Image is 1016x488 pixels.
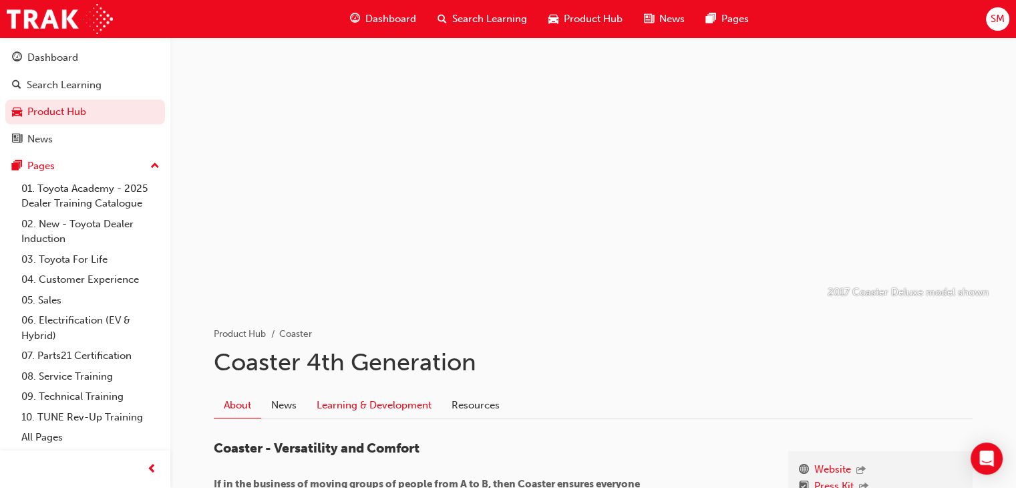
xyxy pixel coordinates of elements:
div: News [27,132,53,147]
span: car-icon [12,106,22,118]
a: 06. Electrification (EV & Hybrid) [16,310,165,346]
span: www-icon [799,462,809,479]
span: News [659,11,685,27]
a: 02. New - Toyota Dealer Induction [16,214,165,249]
a: Resources [442,392,510,418]
img: Trak [7,4,113,34]
span: Dashboard [365,11,416,27]
a: Dashboard [5,45,165,70]
a: 05. Sales [16,290,165,311]
a: News [261,392,307,418]
span: guage-icon [12,52,22,64]
span: up-icon [150,158,160,175]
a: 09. Technical Training [16,386,165,407]
a: 08. Service Training [16,366,165,387]
span: car-icon [548,11,558,27]
a: 04. Customer Experience [16,269,165,290]
a: guage-iconDashboard [339,5,427,33]
span: guage-icon [350,11,360,27]
a: All Pages [16,427,165,448]
li: Coaster [279,327,312,342]
a: About [214,392,261,418]
a: Website [814,462,851,479]
span: news-icon [644,11,654,27]
button: Pages [5,154,165,178]
button: SM [986,7,1009,31]
a: Search Learning [5,73,165,98]
p: 2017 Coaster Deluxe model shown [828,285,989,300]
span: Coaster - Versatility and Comfort [214,441,419,456]
button: DashboardSearch LearningProduct HubNews [5,43,165,154]
span: outbound-icon [856,465,866,477]
span: prev-icon [147,461,157,478]
span: Pages [721,11,749,27]
a: 03. Toyota For Life [16,249,165,270]
a: 10. TUNE Rev-Up Training [16,407,165,428]
a: car-iconProduct Hub [538,5,633,33]
a: Learning & Development [307,392,442,418]
span: search-icon [438,11,447,27]
div: Open Intercom Messenger [971,443,1003,475]
span: SM [991,11,1005,27]
span: pages-icon [12,160,22,172]
span: pages-icon [706,11,716,27]
a: 01. Toyota Academy - 2025 Dealer Training Catalogue [16,178,165,214]
div: Dashboard [27,50,78,66]
a: search-iconSearch Learning [427,5,538,33]
div: Search Learning [27,78,102,93]
span: Product Hub [564,11,623,27]
a: news-iconNews [633,5,695,33]
a: 07. Parts21 Certification [16,346,165,366]
span: search-icon [12,80,21,92]
span: Search Learning [452,11,527,27]
a: Product Hub [214,328,266,340]
h1: Coaster 4th Generation [214,348,973,377]
a: News [5,127,165,152]
div: Pages [27,158,55,174]
a: Product Hub [5,100,165,124]
a: pages-iconPages [695,5,759,33]
span: news-icon [12,134,22,146]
